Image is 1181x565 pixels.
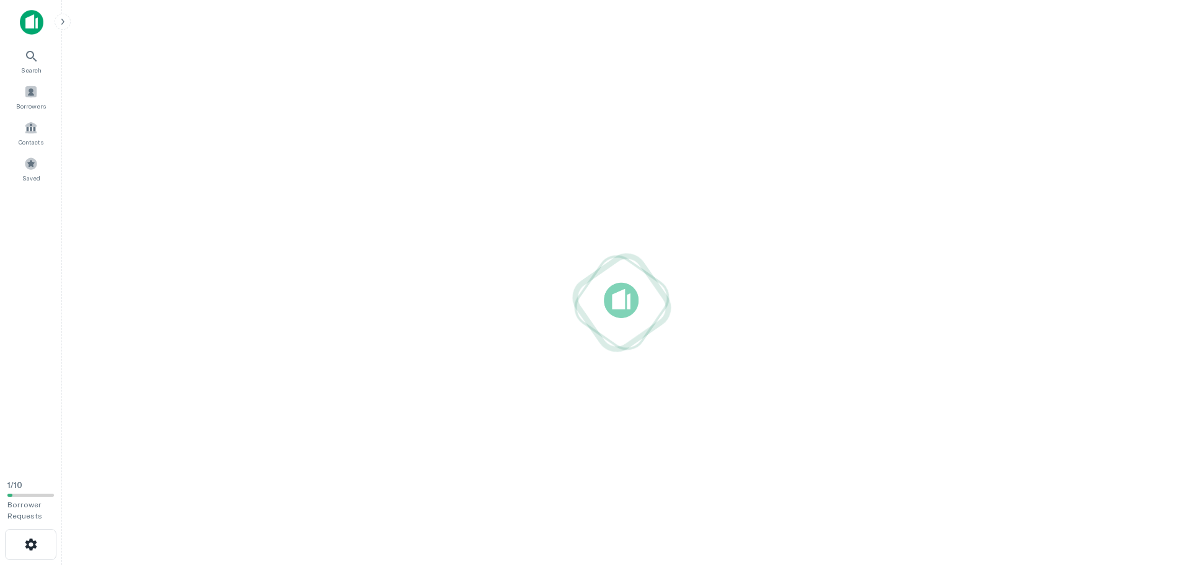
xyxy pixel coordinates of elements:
span: 1 / 10 [7,481,22,490]
a: Saved [4,152,58,185]
span: Borrower Requests [7,500,42,520]
a: Borrowers [4,80,58,113]
a: Contacts [4,116,58,149]
iframe: Chat Widget [1119,426,1181,486]
span: Borrowers [16,101,46,111]
span: Search [21,65,42,75]
img: capitalize-icon.png [20,10,43,35]
span: Contacts [19,137,43,147]
a: Search [4,44,58,78]
span: Saved [22,173,40,183]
